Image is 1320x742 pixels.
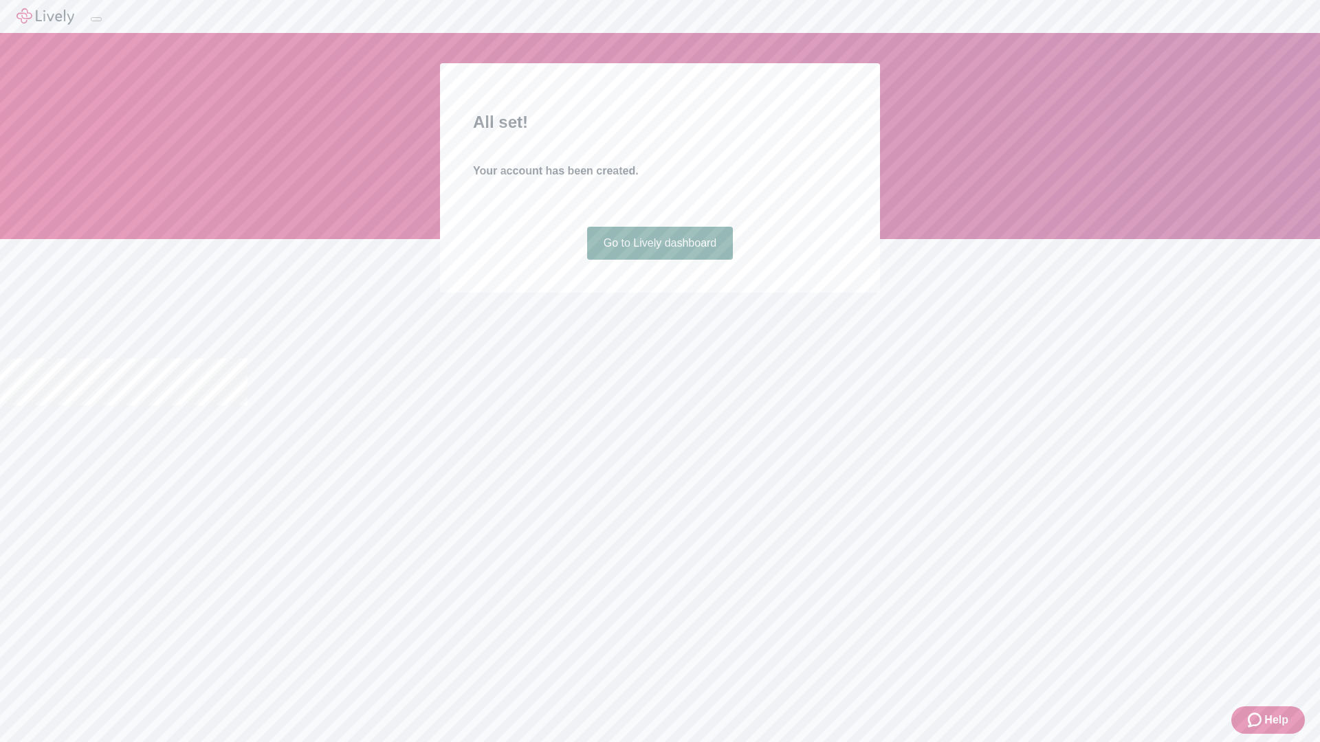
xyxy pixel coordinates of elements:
[91,17,102,21] button: Log out
[1248,712,1264,728] svg: Zendesk support icon
[473,163,847,179] h4: Your account has been created.
[16,8,74,25] img: Lively
[1264,712,1288,728] span: Help
[473,110,847,135] h2: All set!
[587,227,734,260] a: Go to Lively dashboard
[1231,706,1305,734] button: Zendesk support iconHelp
